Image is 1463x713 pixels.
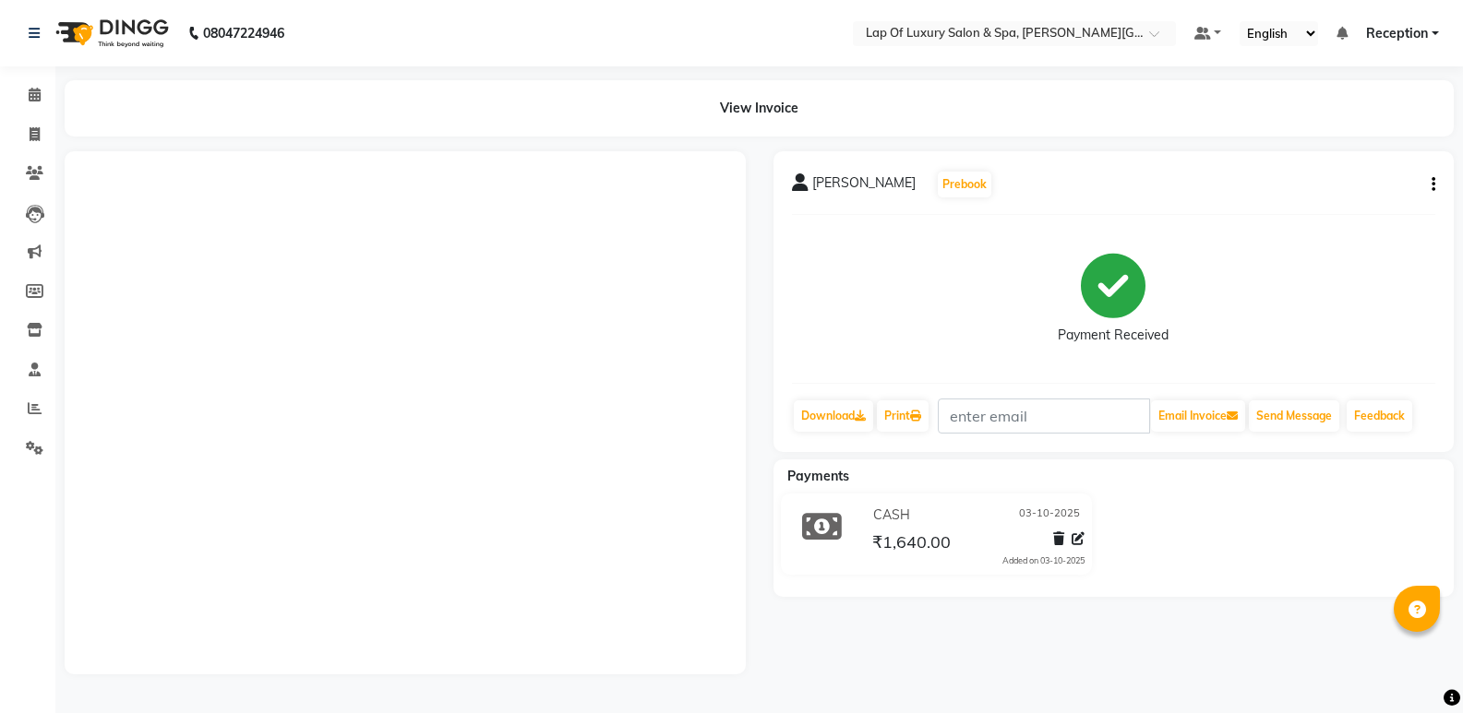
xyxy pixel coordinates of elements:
[794,400,873,432] a: Download
[47,7,174,59] img: logo
[873,505,910,525] span: CASH
[1347,400,1412,432] a: Feedback
[938,172,991,197] button: Prebook
[1249,400,1339,432] button: Send Message
[787,468,849,484] span: Payments
[1019,505,1080,525] span: 03-10-2025
[1002,554,1085,567] div: Added on 03-10-2025
[1151,400,1245,432] button: Email Invoice
[1366,24,1428,43] span: Reception
[872,531,951,557] span: ₹1,640.00
[1385,639,1445,695] iframe: chat widget
[877,400,929,432] a: Print
[938,398,1150,434] input: enter email
[203,7,284,59] b: 08047224946
[65,80,1454,137] div: View Invoice
[1058,326,1169,345] div: Payment Received
[812,173,916,199] span: [PERSON_NAME]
